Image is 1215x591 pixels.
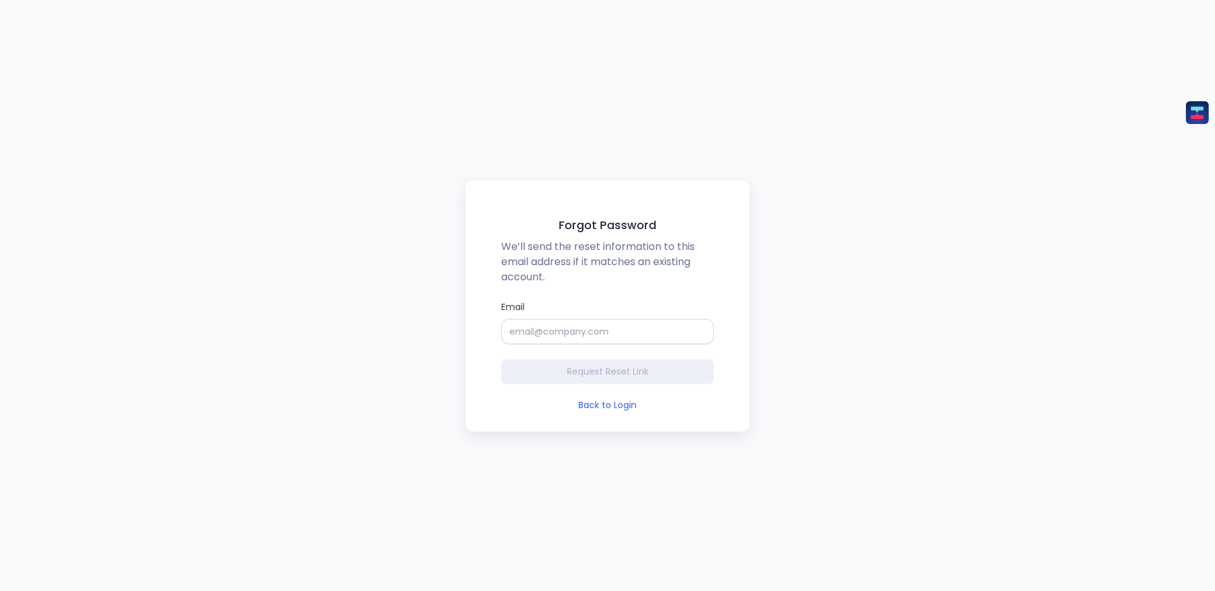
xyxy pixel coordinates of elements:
button: Request Reset Link [501,359,714,383]
h2: Forgot Password [476,216,739,234]
label: Email [501,300,714,344]
span: Request Reset Link [567,365,649,378]
a: Back to Login [578,399,637,411]
p: We’ll send the reset information to this email address if it matches an existing account. [501,239,714,285]
input: Email [501,319,714,344]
